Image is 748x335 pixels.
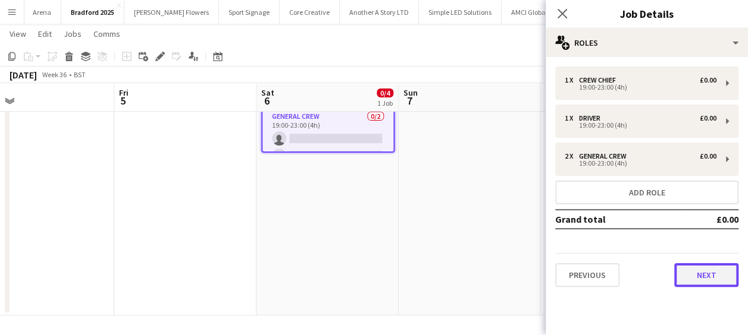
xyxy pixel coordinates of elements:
div: Driver [579,114,605,122]
button: Add role [555,181,738,204]
div: £0.00 [700,152,716,160]
span: 8 [544,94,561,108]
button: AMCI Global [502,1,558,24]
button: Bradford 2025 [61,1,124,24]
span: View [10,29,26,39]
div: BST [74,70,86,79]
div: 2 x [565,152,579,160]
span: 5 [117,94,129,108]
span: Sat [261,87,274,98]
a: Jobs [59,26,86,42]
button: Next [674,263,738,287]
a: Edit [33,26,57,42]
div: Crew Chief [579,76,621,84]
span: 0/4 [377,89,393,97]
a: View [5,26,31,42]
div: 1 x [565,114,579,122]
span: 7 [402,94,418,108]
button: Previous [555,263,619,287]
td: £0.00 [682,210,738,229]
span: Week 36 [39,70,69,79]
div: [DATE] [10,69,37,81]
div: 19:00-23:00 (4h) [565,122,716,128]
td: Grand total [555,210,682,229]
button: Core Creative [280,1,340,24]
div: £0.00 [700,114,716,122]
button: [PERSON_NAME] Flowers [124,1,219,24]
span: Fri [119,87,129,98]
span: Sun [403,87,418,98]
span: Jobs [64,29,82,39]
h3: Job Details [546,6,748,21]
button: Simple LED Solutions [419,1,502,24]
span: Edit [38,29,52,39]
span: Comms [93,29,120,39]
span: 6 [259,94,274,108]
button: Another A Story LTD [340,1,419,24]
div: 1 x [565,76,579,84]
button: Sport Signage [219,1,280,24]
app-card-role: General Crew0/219:00-23:00 (4h) [262,110,393,167]
div: 19:00-23:00 (4h) [565,84,716,90]
div: 19:00-23:00 (4h) [565,160,716,166]
a: Comms [89,26,125,42]
div: Roles [546,29,748,57]
div: 1 Job [377,99,393,108]
button: Arena [23,1,61,24]
div: £0.00 [700,76,716,84]
div: General Crew [579,152,631,160]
